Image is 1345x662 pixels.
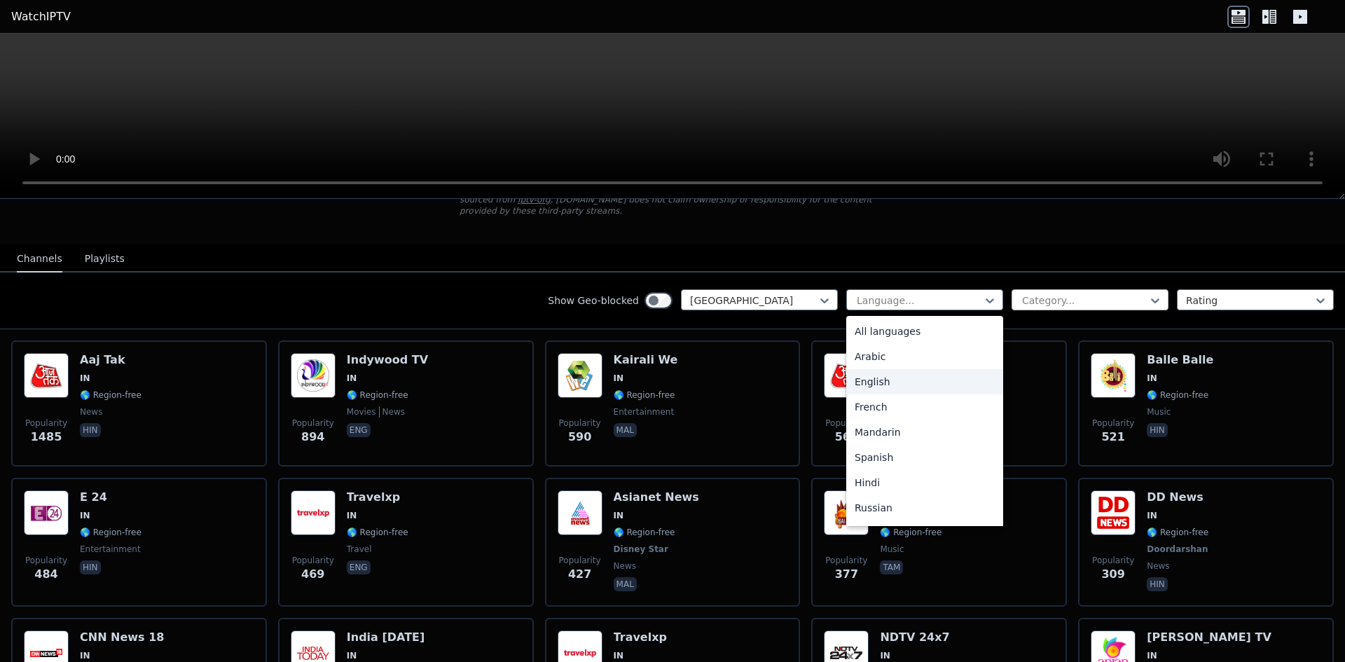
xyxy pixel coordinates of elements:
span: entertainment [80,544,141,555]
div: Arabic [846,344,1003,369]
span: 521 [1101,429,1124,446]
div: English [846,369,1003,394]
span: Doordarshan [1147,544,1208,555]
span: news [80,406,102,418]
span: news [614,560,636,572]
span: IN [80,510,90,521]
span: 🌎 Region-free [1147,389,1208,401]
h6: CNN News 18 [80,630,164,644]
p: tam [880,560,903,574]
h6: Travelxp [347,490,408,504]
span: IN [80,650,90,661]
span: 484 [34,566,57,583]
span: music [880,544,904,555]
span: 1485 [31,429,62,446]
h6: Travelxp [614,630,675,644]
span: Popularity [825,555,867,566]
span: IN [1147,510,1157,521]
p: mal [614,423,637,437]
h6: Balle Balle [1147,353,1213,367]
p: hin [1147,577,1168,591]
span: Popularity [559,555,601,566]
span: IN [80,373,90,384]
span: 🌎 Region-free [80,389,142,401]
div: Russian [846,495,1003,520]
img: Isai Aruvi [824,490,869,535]
img: Aaj Tak [824,353,869,398]
h6: NDTV 24x7 [880,630,949,644]
span: music [1147,406,1171,418]
span: Popularity [1092,555,1134,566]
span: 469 [301,566,324,583]
span: IN [1147,373,1157,384]
div: Mandarin [846,420,1003,445]
p: mal [614,577,637,591]
p: hin [80,423,101,437]
span: IN [1147,650,1157,661]
span: IN [347,373,357,384]
span: IN [614,510,624,521]
img: E 24 [24,490,69,535]
span: entertainment [614,406,675,418]
span: Popularity [559,418,601,429]
div: Spanish [846,445,1003,470]
img: Aaj Tak [24,353,69,398]
h6: DD News [1147,490,1210,504]
span: news [379,406,405,418]
span: 894 [301,429,324,446]
span: Popularity [292,555,334,566]
span: 427 [568,566,591,583]
span: Disney Star [614,544,668,555]
img: Balle Balle [1091,353,1136,398]
img: Kairali We [558,353,602,398]
h6: Indywood TV [347,353,428,367]
span: 🌎 Region-free [1147,527,1208,538]
img: DD News [1091,490,1136,535]
span: news [1147,560,1169,572]
span: 🌎 Region-free [614,527,675,538]
span: Popularity [825,418,867,429]
span: 590 [568,429,591,446]
span: IN [347,650,357,661]
span: 🌎 Region-free [880,527,941,538]
p: hin [1147,423,1168,437]
span: IN [880,650,890,661]
span: Popularity [25,418,67,429]
img: Indywood TV [291,353,336,398]
a: WatchIPTV [11,8,71,25]
span: 309 [1101,566,1124,583]
label: Show Geo-blocked [548,294,639,308]
h6: [PERSON_NAME] TV [1147,630,1271,644]
img: Asianet News [558,490,602,535]
span: 🌎 Region-free [347,389,408,401]
span: 🌎 Region-free [347,527,408,538]
span: 560 [835,429,858,446]
span: 🌎 Region-free [80,527,142,538]
p: eng [347,423,371,437]
span: movies [347,406,376,418]
a: iptv-org [518,195,551,205]
button: Channels [17,246,62,273]
span: Popularity [292,418,334,429]
span: 377 [835,566,858,583]
span: Popularity [1092,418,1134,429]
span: IN [614,373,624,384]
span: IN [614,650,624,661]
h6: Kairali We [614,353,678,367]
h6: Asianet News [614,490,699,504]
img: Travelxp [291,490,336,535]
span: travel [347,544,372,555]
span: IN [347,510,357,521]
span: 🌎 Region-free [614,389,675,401]
div: French [846,394,1003,420]
h6: India [DATE] [347,630,425,644]
p: eng [347,560,371,574]
span: Popularity [25,555,67,566]
div: All languages [846,319,1003,344]
button: Playlists [85,246,125,273]
h6: E 24 [80,490,142,504]
div: Portuguese [846,520,1003,546]
p: hin [80,560,101,574]
h6: Aaj Tak [80,353,142,367]
p: [DOMAIN_NAME] does not host or serve any video content directly. All streams available here are s... [460,183,885,216]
